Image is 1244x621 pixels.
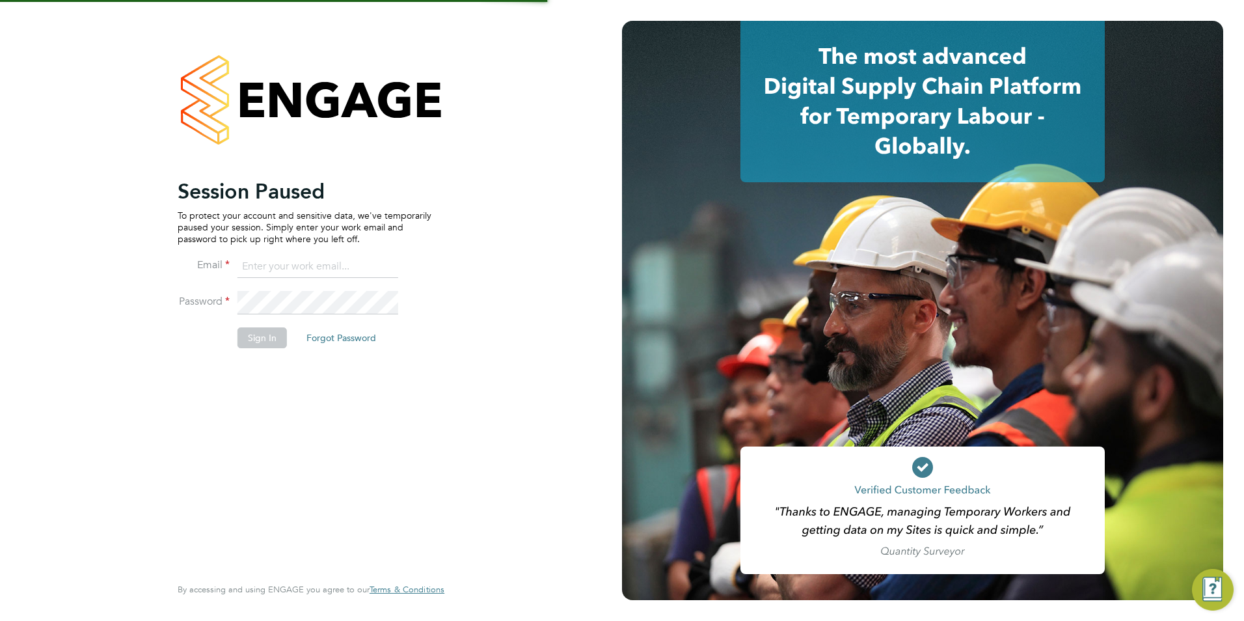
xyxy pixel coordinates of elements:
a: Terms & Conditions [370,585,444,595]
p: To protect your account and sensitive data, we've temporarily paused your session. Simply enter y... [178,210,431,245]
label: Password [178,295,230,309]
input: Enter your work email... [237,255,398,279]
h2: Session Paused [178,178,431,204]
button: Sign In [237,327,287,348]
button: Engage Resource Center [1192,569,1234,611]
button: Forgot Password [296,327,386,348]
span: By accessing and using ENGAGE you agree to our [178,584,444,595]
label: Email [178,258,230,272]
